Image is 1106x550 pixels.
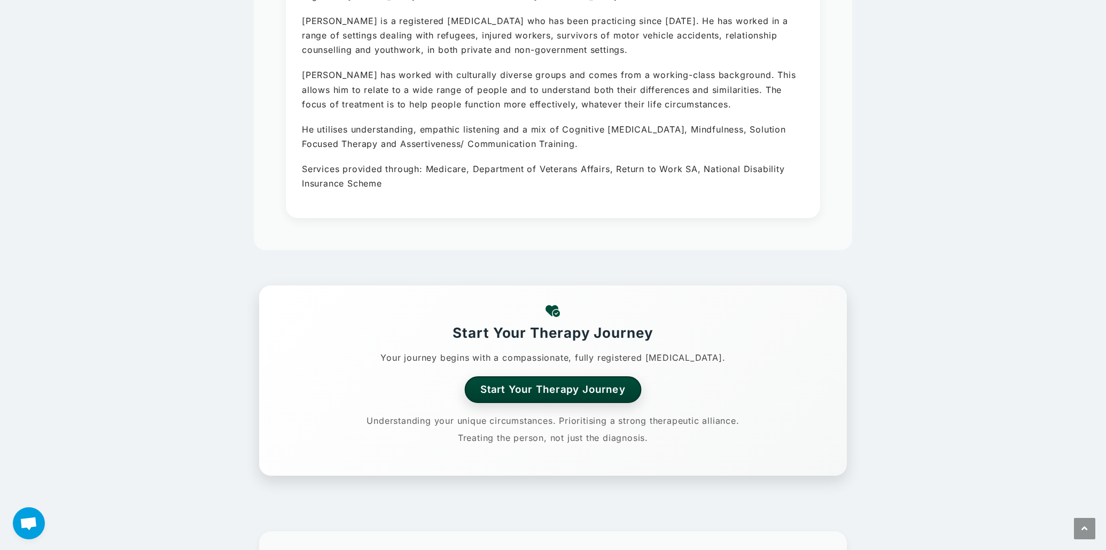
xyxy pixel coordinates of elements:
h3: Start Your Therapy Journey [270,323,836,343]
a: Start your therapy journey [465,376,642,402]
a: Scroll to the top of the page [1074,518,1095,539]
div: Open chat [13,507,45,539]
p: He utilises understanding, empathic listening and a mix of Cognitive [MEDICAL_DATA], Mindfulness,... [302,122,804,151]
section: Start Your Therapy Journey [259,285,847,476]
p: [PERSON_NAME] has worked with culturally diverse groups and comes from a working-class background... [302,68,804,112]
p: Your journey begins with a compassionate, fully registered [MEDICAL_DATA]. [270,349,836,366]
p: Understanding your unique circumstances. Prioritising a strong therapeutic alliance. Treating the... [361,412,745,446]
p: Services provided through: Medicare, Department of Veterans Affairs, Return to Work SA, National ... [302,162,804,191]
p: [PERSON_NAME] is a registered [MEDICAL_DATA] who has been practicing since [DATE]. He has worked ... [302,14,804,58]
